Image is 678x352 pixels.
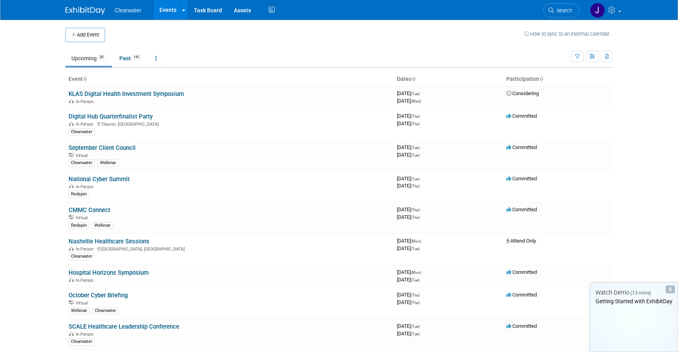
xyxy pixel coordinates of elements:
[97,54,106,60] span: 30
[397,183,419,189] span: [DATE]
[69,207,110,214] a: CMMC Connect
[422,269,423,275] span: -
[411,332,419,336] span: (Tue)
[543,4,580,17] a: Search
[506,207,537,212] span: Committed
[421,292,422,298] span: -
[69,176,130,183] a: National Cyber Summit
[590,289,678,297] div: Watch Demo
[69,300,74,304] img: Virtual Event
[69,222,89,229] div: Redspin
[69,323,179,330] a: SCALE Healthcare Leadership Conference
[83,76,87,82] a: Sort by Event Name
[69,332,74,336] img: In-Person Event
[411,92,419,96] span: (Tue)
[69,338,95,345] div: Clearwater
[69,121,391,127] div: Tiburon, [GEOGRAPHIC_DATA]
[69,99,74,103] img: In-Person Event
[590,3,605,18] img: Jakera Willis
[397,152,419,158] span: [DATE]
[666,285,675,293] div: Dismiss
[506,269,537,275] span: Committed
[397,176,422,182] span: [DATE]
[69,245,391,252] div: [GEOGRAPHIC_DATA], [GEOGRAPHIC_DATA]
[411,215,419,220] span: (Thu)
[76,184,96,189] span: In-Person
[411,99,421,103] span: (Wed)
[98,159,119,166] div: Webinar
[397,90,422,96] span: [DATE]
[397,245,419,251] span: [DATE]
[412,76,416,82] a: Sort by Start Date
[65,28,105,42] button: Add Event
[421,90,422,96] span: -
[65,7,105,15] img: ExhibitDay
[554,8,572,13] span: Search
[506,90,539,96] span: Considering
[113,51,148,66] a: Past141
[630,290,651,296] span: (13 mins)
[397,292,422,298] span: [DATE]
[422,238,423,244] span: -
[397,238,423,244] span: [DATE]
[397,98,421,104] span: [DATE]
[421,176,422,182] span: -
[131,54,142,60] span: 141
[397,121,419,126] span: [DATE]
[411,114,419,119] span: (Thu)
[503,73,613,86] th: Participation
[69,253,95,260] div: Clearwater
[411,278,419,282] span: (Tue)
[421,144,422,150] span: -
[411,177,419,181] span: (Tue)
[506,238,536,244] span: Attend Only
[69,113,153,120] a: Digital Hub Quarterfinalist Party
[69,292,128,299] a: October Cyber Briefing
[411,184,419,188] span: (Thu)
[69,269,149,276] a: Hospital Horizons Symposium
[506,113,537,119] span: Committed
[69,247,74,251] img: In-Person Event
[506,144,537,150] span: Committed
[69,144,136,151] a: September Client Council
[76,122,96,127] span: In-Person
[397,144,422,150] span: [DATE]
[92,307,119,314] div: Clearwater
[397,323,422,329] span: [DATE]
[76,99,96,104] span: In-Person
[397,269,423,275] span: [DATE]
[69,153,74,157] img: Virtual Event
[76,278,96,283] span: In-Person
[69,128,95,136] div: Clearwater
[76,247,96,252] span: In-Person
[65,73,394,86] th: Event
[69,159,95,166] div: Clearwater
[69,215,74,219] img: Virtual Event
[411,122,419,126] span: (Thu)
[421,323,422,329] span: -
[421,207,422,212] span: -
[397,214,419,220] span: [DATE]
[69,278,74,282] img: In-Person Event
[394,73,503,86] th: Dates
[69,307,90,314] div: Webinar
[506,176,537,182] span: Committed
[65,51,112,66] a: Upcoming30
[397,299,419,305] span: [DATE]
[76,215,90,220] span: Virtual
[397,113,422,119] span: [DATE]
[69,184,74,188] img: In-Person Event
[115,7,142,13] span: Clearwater
[421,113,422,119] span: -
[69,90,184,98] a: KLAS Digital Health Investment Symposium
[411,300,419,305] span: (Thu)
[76,153,90,158] span: Virtual
[397,331,419,337] span: [DATE]
[539,76,543,82] a: Sort by Participation Type
[69,238,149,245] a: Nashville Healthcare Sessions
[524,31,613,37] a: How to sync to an external calendar...
[590,297,678,305] div: Getting Started with ExhibitDay
[411,293,419,297] span: (Thu)
[411,324,419,329] span: (Tue)
[411,270,421,275] span: (Mon)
